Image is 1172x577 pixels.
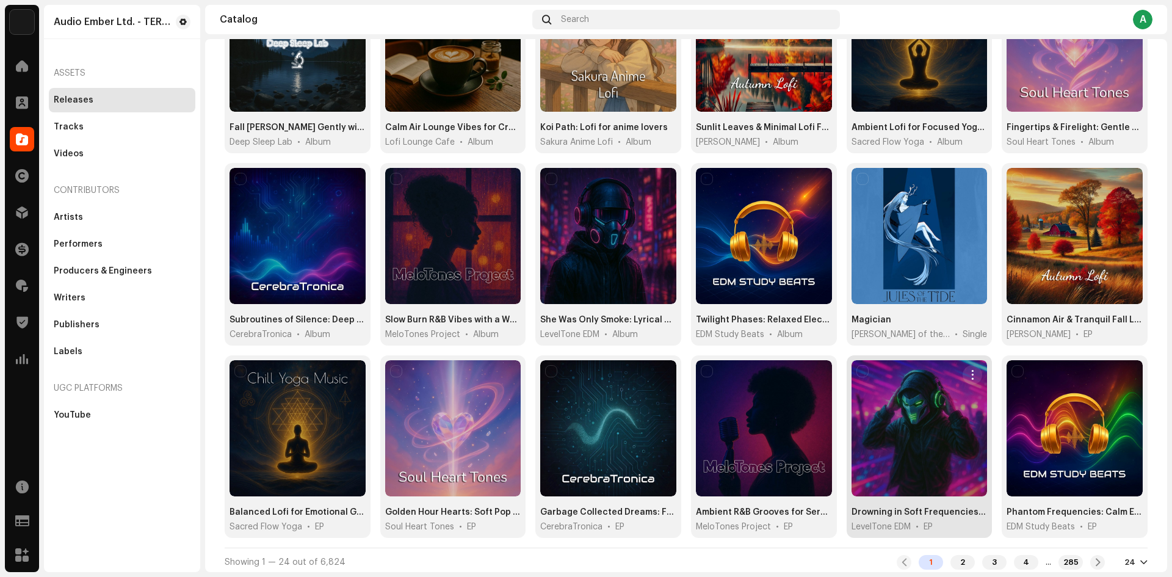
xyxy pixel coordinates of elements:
span: Autumn Lofi [696,136,760,148]
div: Releases [54,95,93,105]
div: Album [626,136,651,148]
div: ... [1046,557,1051,567]
div: 1 [919,555,943,570]
div: EP [924,521,933,533]
div: Golden Hour Hearts: Soft Pop Lofi for Serene Afternoons [385,506,521,518]
div: Audio Ember Ltd. - TERMINATED [54,17,171,27]
span: • [1080,136,1083,148]
div: Sunlit Leaves & Minimal Lofi Focus [696,122,832,134]
div: A [1133,10,1152,29]
div: Single [963,328,987,341]
span: Deep Sleep Lab [230,136,292,148]
div: 2 [950,555,975,570]
re-m-nav-item: Releases [49,88,195,112]
span: Sacred Flow Yoga [852,136,924,148]
div: Artists [54,212,83,222]
div: EP [615,521,624,533]
span: • [607,521,610,533]
div: Garbage Collected Dreams: Focused Trance for Programmers [540,506,676,518]
re-m-nav-item: YouTube [49,403,195,427]
div: Catalog [220,15,527,24]
span: Jules of the Tide [852,328,950,341]
div: YouTube [54,410,91,420]
div: Album [777,328,803,341]
div: Album [612,328,638,341]
span: • [955,328,958,341]
span: CerebraTronica [230,328,292,341]
div: Twilight Phases: Relaxed Electronic Beats for Studying and Deep Focus [696,314,832,326]
span: Soul Heart Tones [1007,136,1076,148]
span: • [459,521,462,533]
div: Ambient R&B Grooves for Serenity and Calm [696,506,832,518]
div: EP [315,521,324,533]
span: Soul Heart Tones [385,521,454,533]
span: • [765,136,768,148]
re-a-nav-header: UGC Platforms [49,374,195,403]
re-a-nav-header: Assets [49,59,195,88]
div: Album [305,328,330,341]
div: EP [1083,328,1093,341]
div: Publishers [54,320,99,330]
div: 285 [1058,555,1083,570]
re-m-nav-item: Producers & Engineers [49,259,195,283]
span: Lofi Lounge Cafe [385,136,455,148]
div: Album [305,136,331,148]
div: Producers & Engineers [54,266,152,276]
span: EDM Study Beats [696,328,764,341]
div: Tracks [54,122,84,132]
div: Album [468,136,493,148]
img: 27b131dc-3d3e-418c-8b90-e790972be9c0 [10,10,34,34]
div: 24 [1124,557,1135,567]
div: Ambient Lofi for Focused Yoga and Breathwork [852,122,988,134]
div: Writers [54,293,85,303]
span: LevelTone EDM [540,328,599,341]
div: 3 [982,555,1007,570]
div: 4 [1014,555,1038,570]
div: Drowning in Soft Frequencies: Hypnotic Flow EDM [852,506,988,518]
span: CerebraTronica [540,521,602,533]
div: EP [784,521,793,533]
div: Magician [852,314,891,326]
re-m-nav-item: Videos [49,142,195,166]
span: • [465,328,468,341]
re-m-nav-item: Publishers [49,313,195,337]
div: Koi Path: Lofi for anime lovers [540,122,668,134]
span: • [1076,328,1079,341]
div: Slow Burn R&B Vibes with a Warm Nostalgic Feel [385,314,521,326]
span: • [1080,521,1083,533]
re-m-nav-item: Writers [49,286,195,310]
div: EP [467,521,476,533]
div: EP [1088,521,1097,533]
span: • [297,136,300,148]
div: Album [473,328,499,341]
div: Album [1088,136,1114,148]
div: She Was Only Smoke: Lyrical Electro EDM [540,314,676,326]
span: MeloTones Project [385,328,460,341]
re-m-nav-item: Performers [49,232,195,256]
div: Performers [54,239,103,249]
span: • [604,328,607,341]
div: Subroutines of Silence: Deep Work Techno for Creators [230,314,366,326]
span: • [460,136,463,148]
span: Autumn Lofi [1007,328,1071,341]
div: Videos [54,149,84,159]
span: Sacred Flow Yoga [230,521,302,533]
span: MeloTones Project [696,521,771,533]
re-m-nav-item: Labels [49,339,195,364]
re-a-nav-header: Contributors [49,176,195,205]
div: Fall Asleep Gently with Calm Night Sounds [230,122,366,134]
span: • [618,136,621,148]
div: Calm Air Lounge Vibes for Creative Thinking [385,122,521,134]
span: Search [561,15,589,24]
span: Sakura Anime Lofi [540,136,613,148]
span: • [297,328,300,341]
span: • [307,521,310,533]
div: Cinnamon Air & Tranquil Fall Lofi [1007,314,1143,326]
span: • [769,328,772,341]
div: Album [937,136,963,148]
span: • [916,521,919,533]
span: • [929,136,932,148]
re-m-nav-item: Tracks [49,115,195,139]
